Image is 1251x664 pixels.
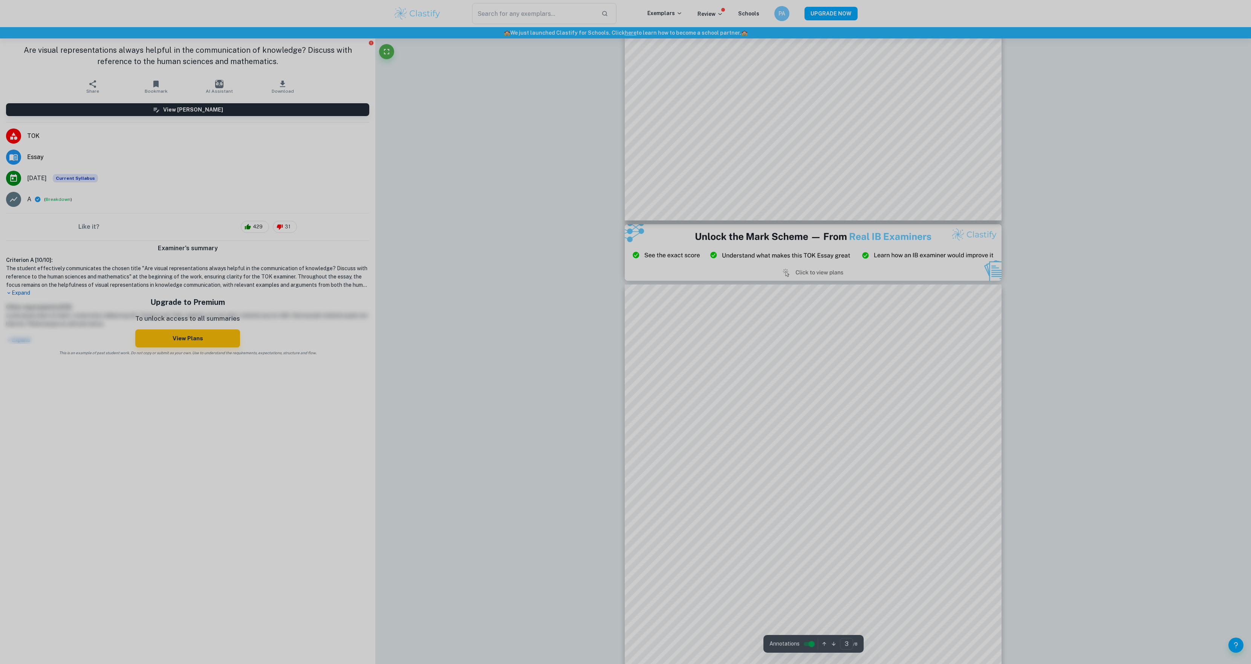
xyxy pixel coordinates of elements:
[27,153,369,162] span: Essay
[27,132,369,141] span: TOK
[206,89,233,94] span: AI Assistant
[53,174,98,182] span: Current Syllabus
[1228,638,1243,653] button: Help and Feedback
[78,222,99,231] h6: Like it?
[6,44,369,67] h1: Are visual representations always helpful in the communication of knowledge? Discuss with referen...
[774,6,789,21] button: PA
[215,80,223,88] img: AI Assistant
[778,9,786,18] h6: PA
[135,329,240,347] button: View Plans
[86,89,99,94] span: Share
[379,44,394,59] button: Fullscreen
[3,244,372,253] h6: Examiner's summary
[27,174,47,183] span: [DATE]
[272,89,294,94] span: Download
[853,641,858,647] span: / 8
[504,30,510,36] span: 🏫
[804,7,858,20] button: UPGRADE NOW
[368,40,374,46] button: Report issue
[241,221,269,233] div: 429
[6,256,369,264] h6: Criterion A [ 10 / 10 ]:
[135,314,240,324] p: To unlock access to all summaries
[124,76,188,97] button: Bookmark
[163,106,223,114] h6: View [PERSON_NAME]
[46,196,70,203] button: Breakdown
[53,174,98,182] div: This exemplar is based on the current syllabus. Feel free to refer to it for inspiration/ideas wh...
[738,11,759,17] a: Schools
[2,29,1249,37] h6: We just launched Clastify for Schools. Click to learn how to become a school partner.
[135,297,240,308] h5: Upgrade to Premium
[145,89,168,94] span: Bookmark
[273,221,297,233] div: 31
[6,103,369,116] button: View [PERSON_NAME]
[61,76,124,97] button: Share
[697,10,723,18] p: Review
[472,3,595,24] input: Search for any exemplars...
[281,223,295,231] span: 31
[6,264,369,289] h1: The student effectively communicates the chosen title "Are visual representations always helpful ...
[647,9,682,17] p: Exemplars
[393,6,441,21] img: Clastify logo
[3,350,372,356] span: This is an example of past student work. Do not copy or submit as your own. Use to understand the...
[251,76,314,97] button: Download
[769,640,800,648] span: Annotations
[6,289,369,297] p: Expand
[44,196,72,203] span: ( )
[188,76,251,97] button: AI Assistant
[625,224,1002,281] img: Ad
[741,30,748,36] span: 🏫
[625,30,636,36] a: here
[27,195,31,204] p: A
[249,223,267,231] span: 429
